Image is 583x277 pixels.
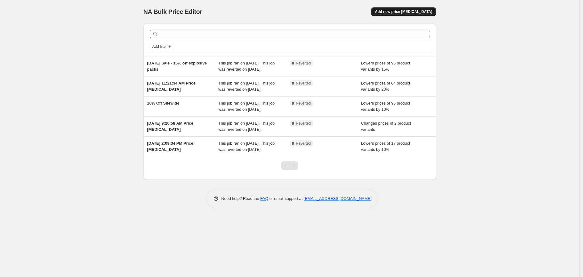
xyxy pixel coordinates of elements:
a: FAQ [260,196,268,201]
span: This job ran on [DATE]. This job was reverted on [DATE]. [218,61,275,72]
button: Add filter [150,43,174,50]
span: [DATE] 11:21:34 AM Price [MEDICAL_DATA] [147,81,196,92]
span: Lowers prices of 17 product variants by 10% [361,141,410,152]
span: or email support at [268,196,304,201]
span: 10% Off Sitewide [147,101,180,105]
span: Reverted [296,101,311,106]
span: This job ran on [DATE]. This job was reverted on [DATE]. [218,141,275,152]
span: This job ran on [DATE]. This job was reverted on [DATE]. [218,81,275,92]
span: Lowers prices of 95 product variants by 15% [361,61,410,72]
span: Lowers prices of 64 product variants by 20% [361,81,410,92]
span: Reverted [296,61,311,66]
nav: Pagination [281,161,298,170]
span: This job ran on [DATE]. This job was reverted on [DATE]. [218,121,275,132]
span: This job ran on [DATE]. This job was reverted on [DATE]. [218,101,275,112]
span: [DATE] 2:09:34 PM Price [MEDICAL_DATA] [147,141,193,152]
span: Add filter [152,44,167,49]
span: Reverted [296,81,311,86]
span: Lowers prices of 95 product variants by 10% [361,101,410,112]
span: NA Bulk Price Editor [144,8,202,15]
span: Changes prices of 2 product variants [361,121,411,132]
span: Add new price [MEDICAL_DATA] [375,9,432,14]
button: Add new price [MEDICAL_DATA] [371,7,436,16]
span: [DATE] Sale - 15% off explosive packs [147,61,207,72]
span: Reverted [296,141,311,146]
span: Reverted [296,121,311,126]
a: [EMAIL_ADDRESS][DOMAIN_NAME] [304,196,371,201]
span: Need help? Read the [221,196,261,201]
span: [DATE] 9:20:58 AM Price [MEDICAL_DATA] [147,121,193,132]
